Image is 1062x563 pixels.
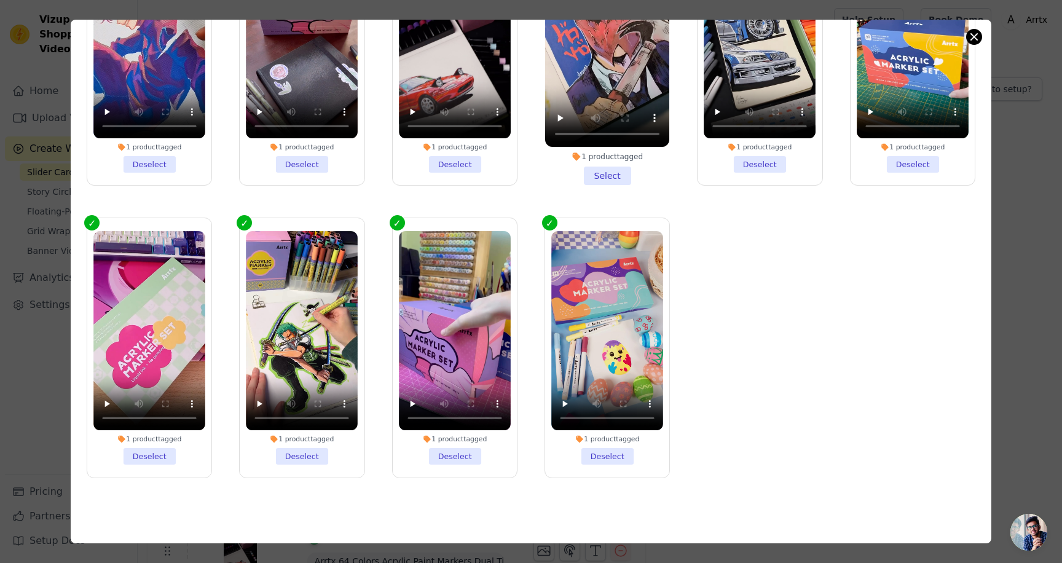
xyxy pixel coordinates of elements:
[857,143,969,151] div: 1 product tagged
[246,435,358,443] div: 1 product tagged
[551,435,663,443] div: 1 product tagged
[545,152,669,162] div: 1 product tagged
[246,143,358,151] div: 1 product tagged
[93,143,205,151] div: 1 product tagged
[399,143,511,151] div: 1 product tagged
[704,143,816,151] div: 1 product tagged
[93,435,205,443] div: 1 product tagged
[967,30,981,44] button: Close modal
[1010,514,1047,551] div: Open chat
[399,435,511,443] div: 1 product tagged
